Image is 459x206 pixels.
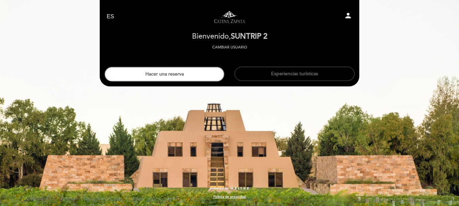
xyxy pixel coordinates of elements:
[192,33,267,41] h2: Bienvenido,
[231,32,267,41] span: SUNTRIP 2
[187,7,272,26] a: Visitas y degustaciones en La Pirámide
[230,187,249,190] img: MEITRE
[235,67,355,81] button: Experiencias turísticas
[344,12,352,20] i: person
[210,186,228,191] span: powered by
[210,186,249,191] a: powered by
[210,44,249,50] button: Cambiar usuario
[104,67,224,82] button: Hacer una reserva
[213,194,246,199] a: Política de privacidad
[344,12,352,22] button: person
